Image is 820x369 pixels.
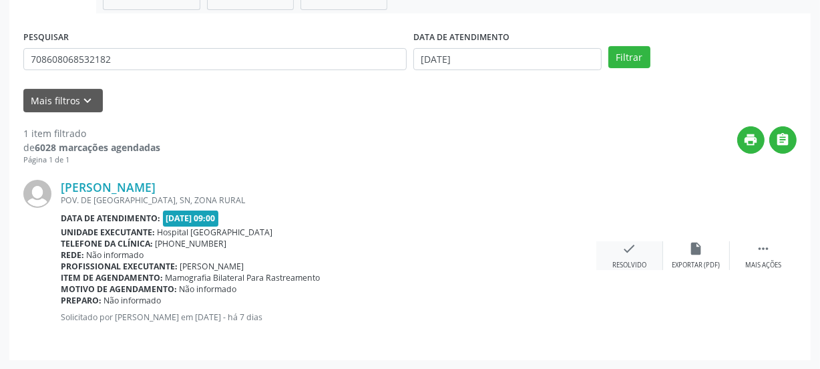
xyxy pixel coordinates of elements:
span: [DATE] 09:00 [163,211,219,226]
b: Motivo de agendamento: [61,283,177,295]
input: Selecione um intervalo [413,48,602,71]
span: Não informado [87,249,144,261]
button:  [769,126,797,154]
div: Resolvido [612,261,646,270]
b: Profissional executante: [61,261,178,272]
img: img [23,180,51,208]
div: Exportar (PDF) [672,261,721,270]
label: PESQUISAR [23,27,69,48]
button: print [737,126,765,154]
span: Mamografia Bilateral Para Rastreamento [166,272,321,283]
button: Filtrar [608,46,650,69]
div: Mais ações [745,261,781,270]
span: [PHONE_NUMBER] [156,238,227,249]
i:  [776,132,791,147]
a: [PERSON_NAME] [61,180,156,195]
i: print [744,132,759,147]
b: Telefone da clínica: [61,238,153,249]
span: Não informado [104,295,162,306]
b: Rede: [61,249,84,261]
button: Mais filtroskeyboard_arrow_down [23,89,103,112]
b: Item de agendamento: [61,272,163,283]
span: [PERSON_NAME] [180,261,244,272]
b: Data de atendimento: [61,213,160,224]
strong: 6028 marcações agendadas [35,141,160,154]
span: Não informado [180,283,237,295]
div: 1 item filtrado [23,126,160,140]
span: Hospital [GEOGRAPHIC_DATA] [158,227,273,238]
p: Solicitado por [PERSON_NAME] em [DATE] - há 7 dias [61,312,596,323]
div: Página 1 de 1 [23,154,160,166]
i: check [622,241,637,256]
b: Unidade executante: [61,227,155,238]
div: de [23,140,160,154]
i: insert_drive_file [689,241,704,256]
i: keyboard_arrow_down [81,94,95,108]
input: Nome, CNS [23,48,407,71]
i:  [756,241,771,256]
b: Preparo: [61,295,101,306]
label: DATA DE ATENDIMENTO [413,27,509,48]
div: POV. DE [GEOGRAPHIC_DATA], SN, ZONA RURAL [61,195,596,206]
